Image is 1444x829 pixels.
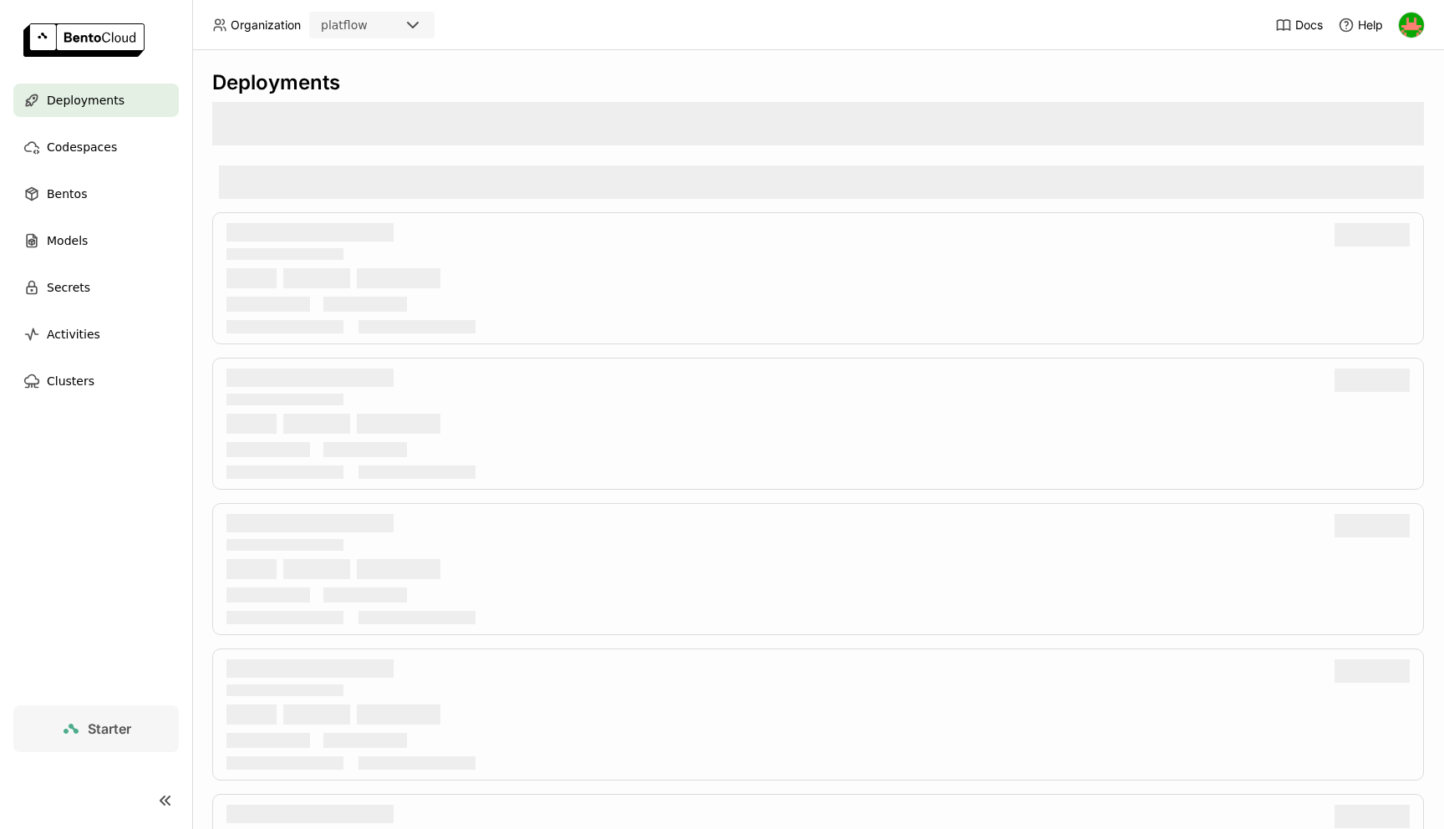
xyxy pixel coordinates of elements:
a: Docs [1275,17,1323,33]
img: logo [23,23,145,57]
span: Docs [1295,18,1323,33]
span: Organization [231,18,301,33]
a: Secrets [13,271,179,304]
a: Starter [13,705,179,752]
a: Deployments [13,84,179,117]
div: Deployments [212,70,1424,95]
div: platflow [321,17,368,33]
a: Models [13,224,179,257]
span: Starter [88,720,131,737]
span: Activities [47,324,100,344]
span: Codespaces [47,137,117,157]
a: Bentos [13,177,179,211]
span: Bentos [47,184,87,204]
span: Help [1358,18,1383,33]
a: Activities [13,318,179,351]
input: Selected platflow. [369,18,371,34]
span: Clusters [47,371,94,391]
a: Clusters [13,364,179,398]
img: You Zhou [1399,13,1424,38]
span: Models [47,231,88,251]
div: Help [1338,17,1383,33]
span: Secrets [47,277,90,298]
span: Deployments [47,90,125,110]
a: Codespaces [13,130,179,164]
